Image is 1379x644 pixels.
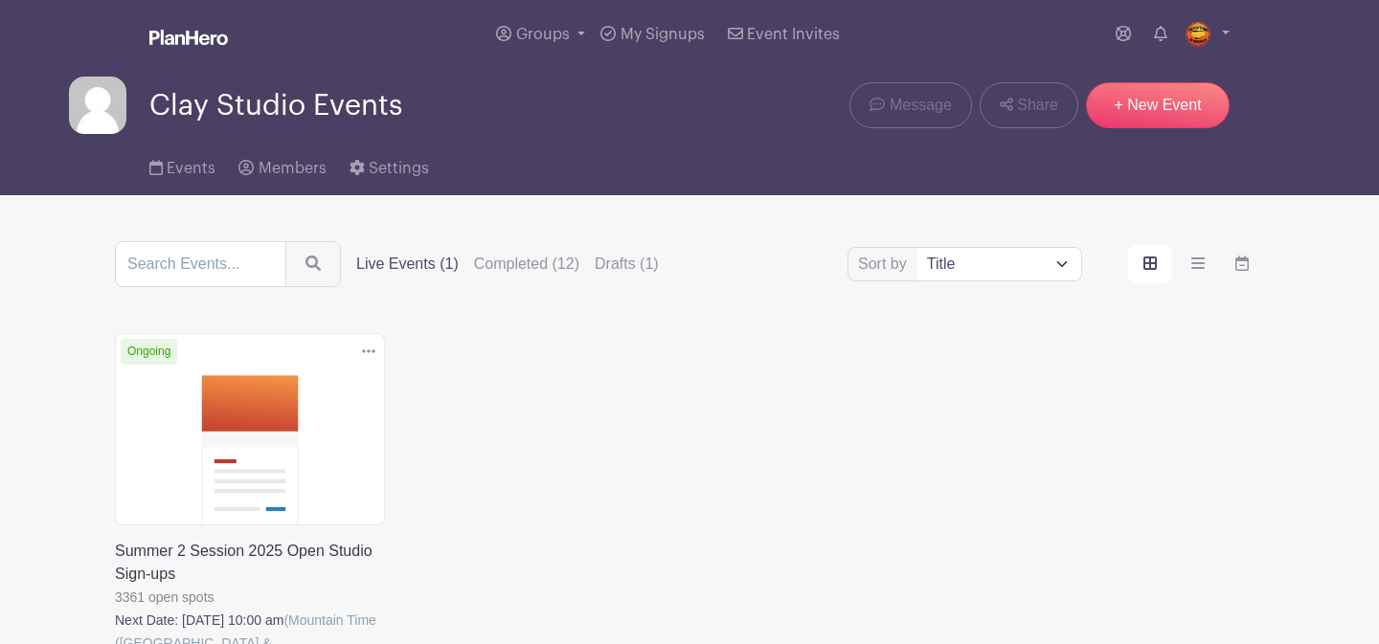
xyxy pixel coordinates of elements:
a: + New Event [1086,82,1230,128]
label: Live Events (1) [356,253,459,276]
a: Members [238,134,326,195]
div: order and view [1128,245,1264,283]
span: Share [1017,94,1058,117]
span: Clay Studio Events [149,90,402,122]
div: filters [356,253,659,276]
span: Event Invites [747,27,840,42]
a: Message [849,82,971,128]
span: Events [167,161,215,176]
label: Sort by [858,253,913,276]
label: Drafts (1) [595,253,659,276]
span: Groups [516,27,570,42]
a: Share [980,82,1078,128]
span: My Signups [621,27,705,42]
label: Completed (12) [474,253,579,276]
img: logo_white-6c42ec7e38ccf1d336a20a19083b03d10ae64f83f12c07503d8b9e83406b4c7d.svg [149,30,228,45]
span: Settings [369,161,429,176]
input: Search Events... [115,241,286,287]
span: Members [259,161,327,176]
span: Message [890,94,952,117]
a: Events [149,134,215,195]
img: default-ce2991bfa6775e67f084385cd625a349d9dcbb7a52a09fb2fda1e96e2d18dcdb.png [69,77,126,134]
a: Settings [350,134,429,195]
img: New%20Sticker.png [1183,19,1213,50]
